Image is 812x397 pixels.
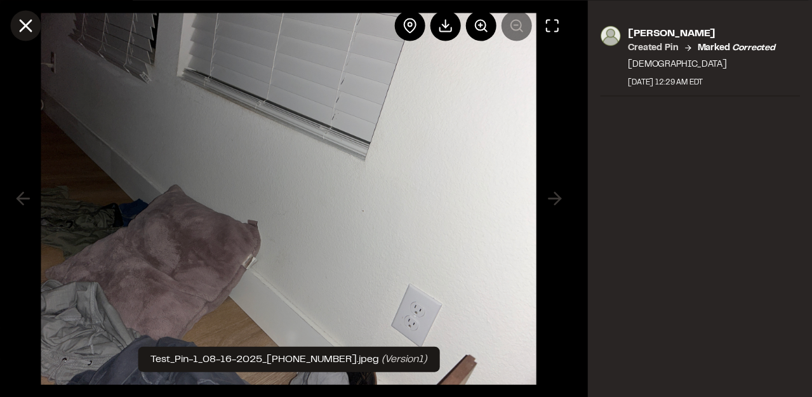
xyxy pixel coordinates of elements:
p: Marked [697,41,775,55]
em: corrected [732,44,775,51]
button: Close modal [10,10,41,41]
button: Toggle Fullscreen [536,10,567,41]
p: Created Pin [628,41,678,55]
p: [DEMOGRAPHIC_DATA] [628,57,775,71]
div: [DATE] 12:29 AM EDT [628,76,775,88]
button: Zoom in [465,10,496,41]
img: photo [600,25,620,46]
p: [PERSON_NAME] [628,25,775,41]
div: View pin on map [394,10,425,41]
